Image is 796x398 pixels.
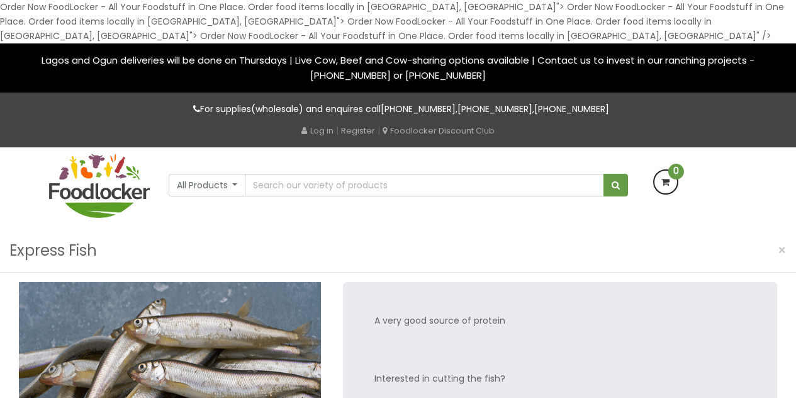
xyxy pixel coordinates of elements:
[42,54,754,82] span: Lagos and Ogun deliveries will be done on Thursdays | Live Cow, Beef and Cow-sharing options avai...
[668,164,684,179] span: 0
[534,103,609,115] a: [PHONE_NUMBER]
[457,103,532,115] a: [PHONE_NUMBER]
[336,124,339,137] span: |
[381,103,456,115] a: [PHONE_NUMBER]
[341,125,375,137] a: Register
[49,154,150,218] img: FoodLocker
[301,125,334,137] a: Log in
[245,174,603,196] input: Search our variety of products
[383,125,495,137] a: Foodlocker Discount Club
[378,124,380,137] span: |
[169,174,246,196] button: All Products
[9,239,97,263] h3: Express Fish
[778,241,787,259] span: ×
[49,102,748,117] p: For supplies(wholesale) and enquires call , ,
[771,237,793,263] button: Close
